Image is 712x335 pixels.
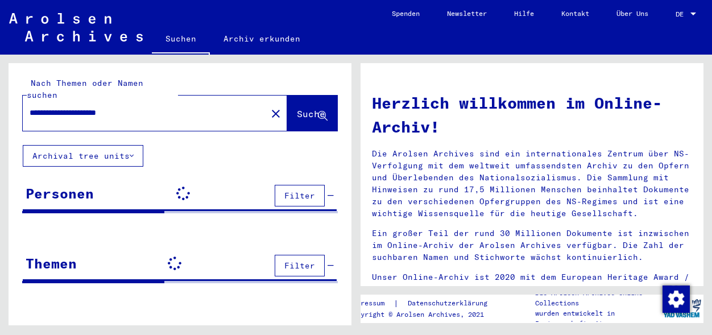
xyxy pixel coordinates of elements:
p: Die Arolsen Archives Online-Collections [535,288,661,308]
img: Arolsen_neg.svg [9,13,143,42]
div: Zustimmung ändern [662,285,689,312]
a: Datenschutzerklärung [399,297,501,309]
div: | [349,297,501,309]
a: Suchen [152,25,210,55]
button: Filter [275,255,325,276]
div: Personen [26,183,94,204]
p: wurden entwickelt in Partnerschaft mit [535,308,661,329]
button: Archival tree units [23,145,143,167]
mat-icon: close [269,107,283,121]
a: Archiv erkunden [210,25,314,52]
span: Suche [297,108,325,119]
span: DE [676,10,688,18]
mat-label: Nach Themen oder Namen suchen [27,78,143,100]
span: Filter [284,191,315,201]
button: Suche [287,96,337,131]
img: yv_logo.png [661,294,703,322]
p: Ein großer Teil der rund 30 Millionen Dokumente ist inzwischen im Online-Archiv der Arolsen Archi... [372,228,692,263]
span: Filter [284,260,315,271]
div: Themen [26,253,77,274]
p: Die Arolsen Archives sind ein internationales Zentrum über NS-Verfolgung mit dem weltweit umfasse... [372,148,692,220]
h1: Herzlich willkommen im Online-Archiv! [372,91,692,139]
p: Unser Online-Archiv ist 2020 mit dem European Heritage Award / Europa Nostra Award 2020 ausgezeic... [372,271,692,307]
button: Filter [275,185,325,206]
a: Impressum [349,297,394,309]
button: Clear [264,102,287,125]
p: Copyright © Arolsen Archives, 2021 [349,309,501,320]
img: Zustimmung ändern [663,286,690,313]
